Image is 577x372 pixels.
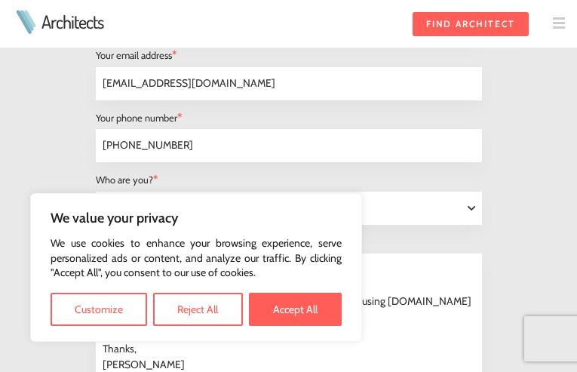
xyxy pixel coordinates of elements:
[12,10,39,34] img: Architects
[41,13,103,31] a: Architects
[51,293,147,326] button: Customize
[153,293,242,326] button: Reject All
[413,12,529,36] a: FIND ARCHITECT
[51,236,342,281] p: We use cookies to enhance your browsing experience, serve personalized ads or content, and analyz...
[96,44,482,66] div: Your email address
[96,168,482,191] div: Who are you?
[249,293,342,326] button: Accept All
[51,209,342,227] p: We value your privacy
[96,106,482,129] div: Your phone number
